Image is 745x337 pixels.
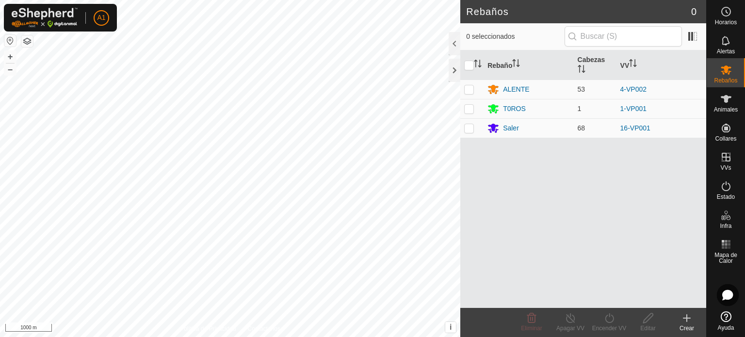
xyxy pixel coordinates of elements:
font: Eliminar [521,325,542,332]
font: Apagar VV [556,325,584,332]
font: Contáctanos [248,325,280,332]
a: 16-VP001 [620,124,650,132]
font: Rebaños [714,77,737,84]
span: Mapa de Calor [709,252,743,264]
span: 53 [578,85,585,93]
button: – [4,64,16,75]
font: Editar [640,325,655,332]
a: 4-VP002 [620,85,647,93]
p-sorticon: Activar para ordenar [629,61,637,68]
font: i [450,323,452,331]
img: Logo Gallagher [12,8,78,28]
p-sorticon: Activar para ordenar [512,61,520,68]
font: Infra [720,223,731,229]
span: A1 [97,13,105,23]
font: VV [620,61,630,69]
font: 0 [691,6,696,17]
font: VVs [720,164,731,171]
div: Saler [503,123,519,133]
font: Crear [680,325,694,332]
font: Alertas [717,48,735,55]
font: Estado [717,193,735,200]
p-sorticon: Activar para ordenar [474,61,482,69]
a: Política de Privacidad [180,324,236,333]
span: 1 [578,105,582,112]
font: Ayuda [718,324,734,331]
font: + [8,51,13,62]
button: i [445,322,456,333]
font: Collares [715,135,736,142]
font: Cabezas [578,56,605,64]
button: Restablecer mapa [4,35,16,47]
a: Ayuda [707,307,745,335]
div: T0ROS [503,104,526,114]
font: Política de Privacidad [180,325,236,332]
font: 0 seleccionados [466,32,515,40]
font: Rebaño [487,61,512,69]
font: Rebaños [466,6,509,17]
input: Buscar (S) [565,26,682,47]
div: ALENTE [503,84,529,95]
button: + [4,51,16,63]
span: Horarios [715,19,737,25]
p-sorticon: Activar para ordenar [578,66,585,74]
span: 68 [578,124,585,132]
font: – [8,64,13,74]
a: 1-VP001 [620,105,647,112]
font: Animales [714,106,738,113]
font: Encender VV [592,325,627,332]
button: Capas del Mapa [21,35,33,47]
a: Contáctanos [248,324,280,333]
